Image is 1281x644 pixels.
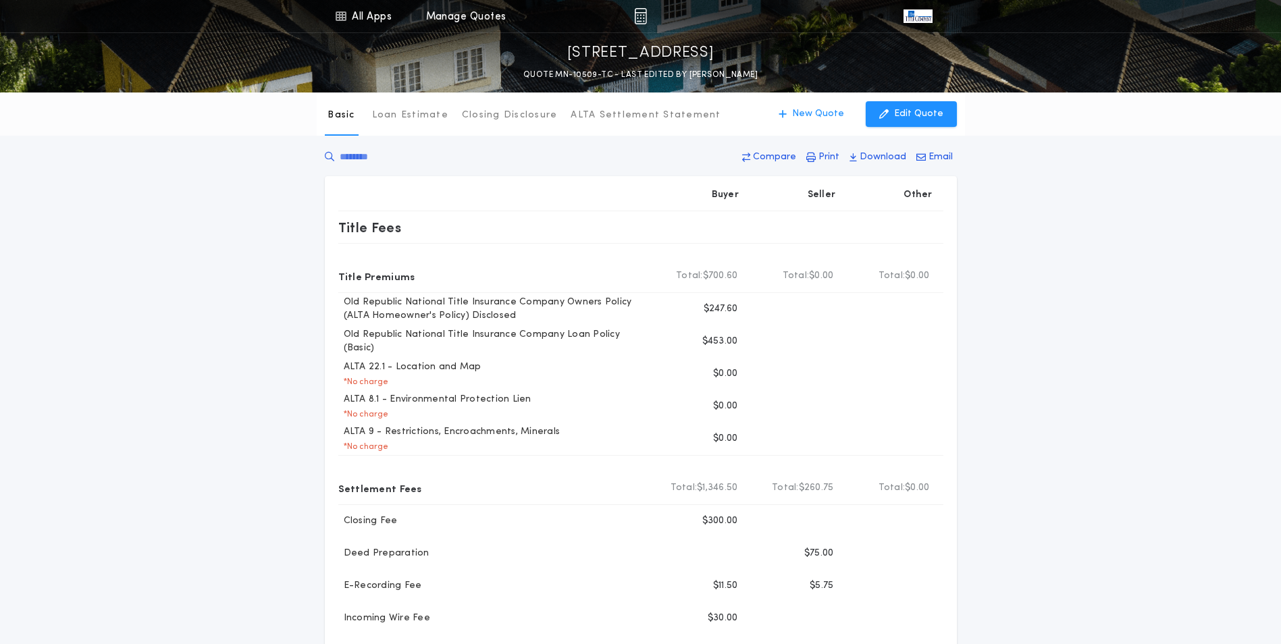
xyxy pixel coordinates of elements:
p: Settlement Fees [338,477,422,499]
p: QUOTE MN-10509-TC - LAST EDITED BY [PERSON_NAME] [523,68,758,82]
p: * No charge [338,377,389,387]
p: * No charge [338,409,389,420]
p: Deed Preparation [338,547,429,560]
p: Old Republic National Title Insurance Company Owners Policy (ALTA Homeowner's Policy) Disclosed [338,296,653,323]
p: Title Fees [338,217,402,238]
p: ALTA 22.1 - Location and Map [338,360,481,374]
p: Compare [753,151,796,164]
b: Total: [879,481,906,495]
button: Edit Quote [866,101,957,127]
button: Compare [738,145,800,169]
p: Closing Fee [338,514,398,528]
p: [STREET_ADDRESS] [567,43,714,64]
p: ALTA 9 - Restrictions, Encroachments, Minerals [338,425,560,439]
p: $0.00 [713,367,737,381]
b: Total: [671,481,698,495]
p: $11.50 [713,579,738,593]
p: Download [860,151,906,164]
p: $453.00 [702,335,738,348]
span: $0.00 [809,269,833,283]
p: Loan Estimate [372,109,448,122]
span: $700.60 [703,269,738,283]
p: $75.00 [804,547,834,560]
b: Total: [879,269,906,283]
p: ALTA 8.1 - Environmental Protection Lien [338,393,531,406]
p: $5.75 [810,579,833,593]
p: Email [929,151,953,164]
p: Other [904,188,932,202]
p: New Quote [792,107,844,121]
p: * No charge [338,441,389,452]
span: $260.75 [799,481,834,495]
p: $30.00 [708,612,738,625]
p: Title Premiums [338,265,415,287]
b: Total: [783,269,810,283]
p: Seller [808,188,836,202]
p: $300.00 [702,514,738,528]
p: Basic [328,109,355,122]
p: Buyer [712,188,739,202]
button: Email [912,145,957,169]
button: Print [802,145,843,169]
p: Old Republic National Title Insurance Company Loan Policy (Basic) [338,328,653,355]
img: img [634,8,647,24]
img: vs-icon [904,9,932,23]
p: $0.00 [713,432,737,446]
p: Print [818,151,839,164]
p: $247.60 [704,302,738,316]
p: ALTA Settlement Statement [571,109,721,122]
button: Download [845,145,910,169]
p: E-Recording Fee [338,579,422,593]
span: $0.00 [905,269,929,283]
span: $1,346.50 [697,481,737,495]
p: $0.00 [713,400,737,413]
b: Total: [676,269,703,283]
span: $0.00 [905,481,929,495]
p: Incoming Wire Fee [338,612,430,625]
button: New Quote [765,101,858,127]
p: Closing Disclosure [462,109,558,122]
p: Edit Quote [894,107,943,121]
b: Total: [772,481,799,495]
